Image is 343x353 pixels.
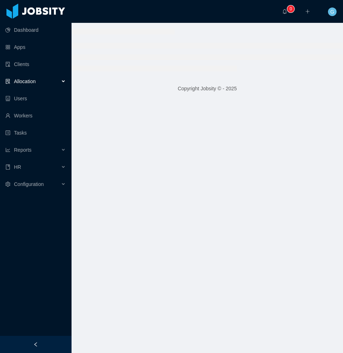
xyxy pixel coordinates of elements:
[5,147,10,152] i: icon: line-chart
[72,76,343,101] footer: Copyright Jobsity © - 2025
[5,165,10,170] i: icon: book
[5,57,66,71] a: icon: auditClients
[305,9,310,14] i: icon: plus
[14,147,31,153] span: Reports
[14,181,44,187] span: Configuration
[5,109,66,123] a: icon: userWorkers
[5,79,10,84] i: icon: solution
[14,164,21,170] span: HR
[5,40,66,54] a: icon: appstoreApps
[330,7,334,16] span: G
[14,79,36,84] span: Allocation
[5,126,66,140] a: icon: profileTasks
[287,5,294,12] sup: 0
[5,182,10,187] i: icon: setting
[5,91,66,106] a: icon: robotUsers
[5,23,66,37] a: icon: pie-chartDashboard
[282,9,287,14] i: icon: bell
